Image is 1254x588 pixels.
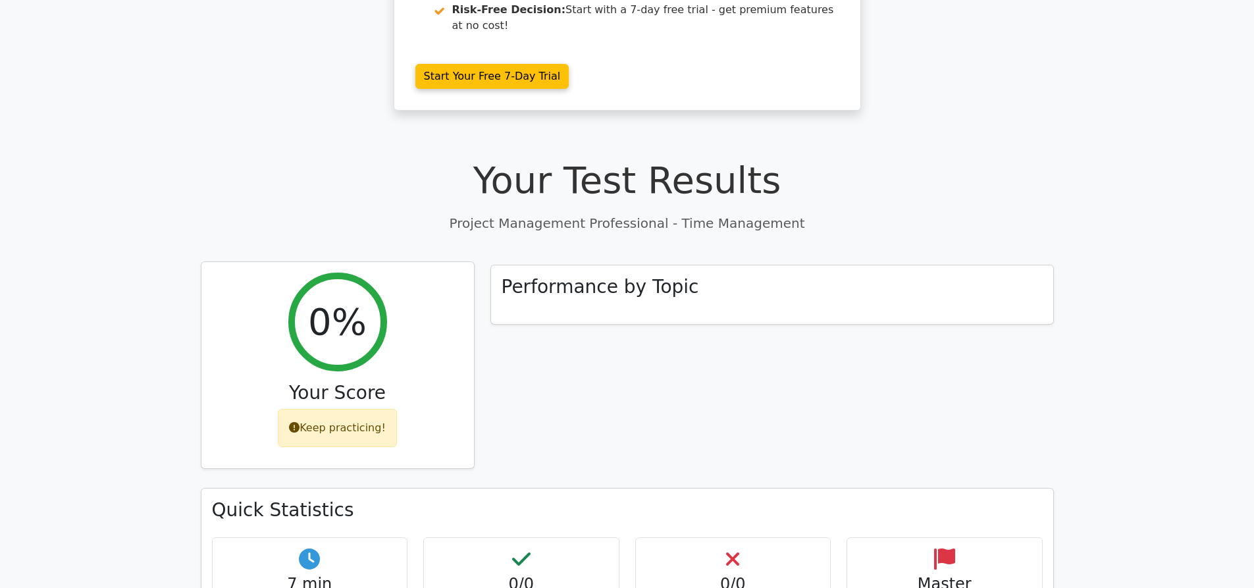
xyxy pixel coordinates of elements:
[308,300,367,344] h2: 0%
[212,499,1043,521] h3: Quick Statistics
[278,409,397,447] div: Keep practicing!
[201,158,1054,202] h1: Your Test Results
[502,276,699,298] h3: Performance by Topic
[201,213,1054,233] p: Project Management Professional - Time Management
[415,64,569,89] a: Start Your Free 7-Day Trial
[212,382,463,404] h3: Your Score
